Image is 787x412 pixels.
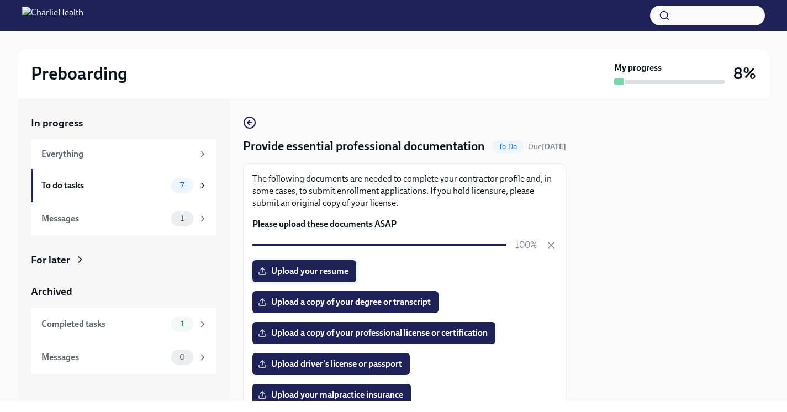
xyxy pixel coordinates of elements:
[31,284,216,299] a: Archived
[41,213,167,225] div: Messages
[252,291,439,313] label: Upload a copy of your degree or transcript
[41,318,167,330] div: Completed tasks
[614,62,662,74] strong: My progress
[174,214,191,223] span: 1
[22,7,83,24] img: CharlieHealth
[260,389,403,400] span: Upload your malpractice insurance
[174,320,191,328] span: 1
[243,138,485,155] h4: Provide essential professional documentation
[252,260,356,282] label: Upload your resume
[41,179,167,192] div: To do tasks
[515,239,537,251] p: 100%
[252,322,495,344] label: Upload a copy of your professional license or certification
[546,240,557,251] button: Cancel
[252,219,397,229] strong: Please upload these documents ASAP
[31,116,216,130] a: In progress
[173,353,192,361] span: 0
[31,202,216,235] a: Messages1
[31,253,70,267] div: For later
[31,62,128,84] h2: Preboarding
[41,351,167,363] div: Messages
[260,266,348,277] span: Upload your resume
[252,173,557,209] p: The following documents are needed to complete your contractor profile and, in some cases, to sub...
[41,148,193,160] div: Everything
[733,64,756,83] h3: 8%
[260,358,402,369] span: Upload driver's license or passport
[31,341,216,374] a: Messages0
[528,141,566,152] span: September 25th, 2025 08:00
[492,142,524,151] span: To Do
[260,328,488,339] span: Upload a copy of your professional license or certification
[252,353,410,375] label: Upload driver's license or passport
[31,253,216,267] a: For later
[173,181,191,189] span: 7
[31,139,216,169] a: Everything
[31,169,216,202] a: To do tasks7
[542,142,566,151] strong: [DATE]
[260,297,431,308] span: Upload a copy of your degree or transcript
[252,384,411,406] label: Upload your malpractice insurance
[528,142,566,151] span: Due
[31,308,216,341] a: Completed tasks1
